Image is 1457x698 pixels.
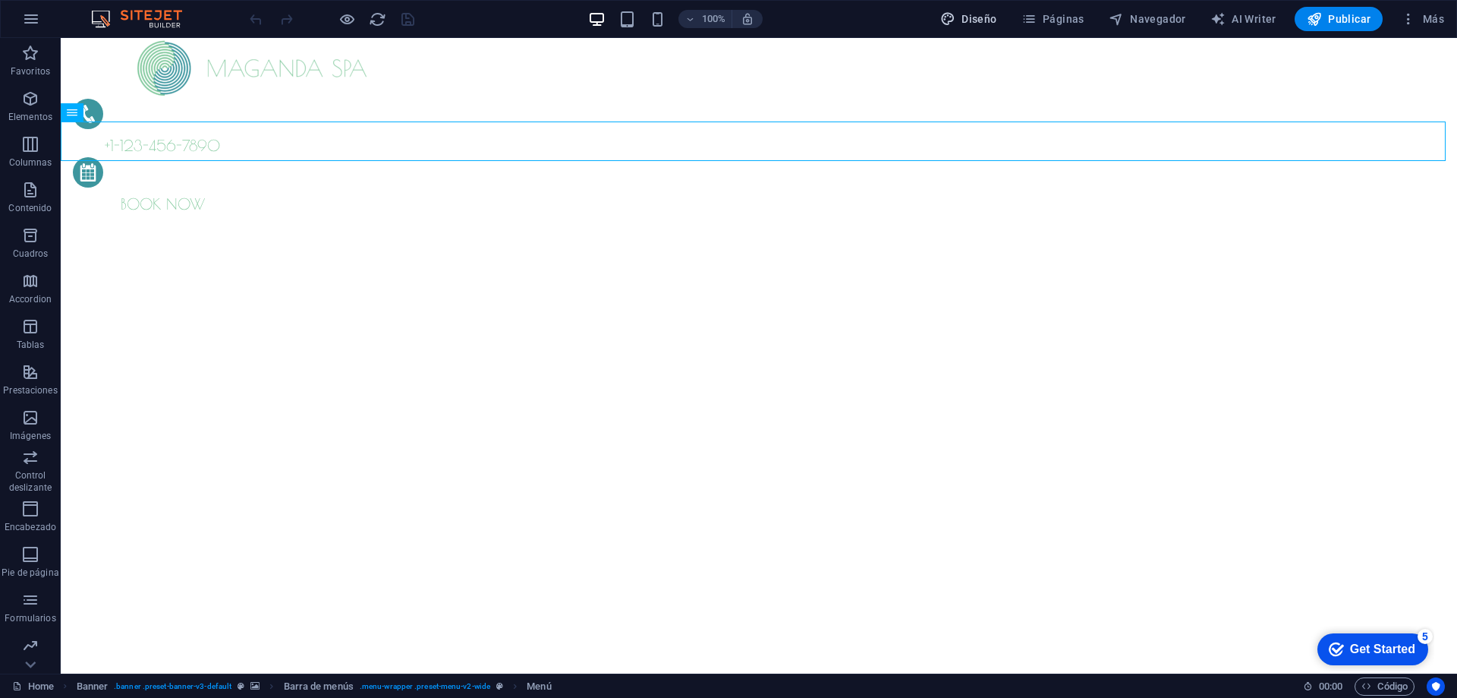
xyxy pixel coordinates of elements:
i: Este elemento es un preajuste personalizable [496,682,503,690]
button: Páginas [1015,7,1090,31]
span: AI Writer [1210,11,1276,27]
p: Pie de página [2,567,58,579]
a: BOOK NOW [12,119,191,178]
button: Código [1355,677,1415,696]
p: Imágenes [10,430,51,442]
button: Diseño [934,7,1003,31]
p: Elementos [8,111,52,123]
p: Prestaciones [3,384,57,396]
span: Código [1361,677,1408,696]
div: Get Started 5 items remaining, 0% complete [8,8,119,39]
span: . menu-wrapper .preset-menu-v2-wide [360,677,490,696]
i: Este elemento contiene un fondo [250,682,260,690]
span: Haz clic para seleccionar y doble clic para editar [77,677,109,696]
i: Volver a cargar página [369,11,386,28]
h6: 100% [701,10,725,28]
button: AI Writer [1204,7,1282,31]
p: Favoritos [11,65,50,77]
span: +1-123-456-7890 [44,99,159,116]
p: Contenido [8,202,52,214]
button: reload [368,10,386,28]
span: Más [1401,11,1444,27]
p: Columnas [9,156,52,169]
span: : [1330,681,1332,692]
button: Haz clic para salir del modo de previsualización y seguir editando [338,10,356,28]
button: Más [1395,7,1450,31]
button: Usercentrics [1427,677,1445,696]
div: Get Started [41,17,106,30]
span: Navegador [1109,11,1186,27]
span: Diseño [940,11,997,27]
p: Encabezado [5,521,56,533]
button: Publicar [1295,7,1383,31]
p: Formularios [5,612,55,624]
i: Este elemento es un preajuste personalizable [238,682,244,690]
span: 00 00 [1319,677,1342,696]
div: 5 [109,3,124,18]
p: Cuadros [13,248,49,260]
i: Al redimensionar, ajustar el nivel de zoom automáticamente para ajustarse al dispositivo elegido. [741,12,754,26]
span: Haz clic para seleccionar y doble clic para editar [527,677,551,696]
span: . banner .preset-banner-v3-default [114,677,231,696]
span: Haz clic para seleccionar y doble clic para editar [284,677,354,696]
span: Páginas [1021,11,1084,27]
span: Publicar [1307,11,1371,27]
nav: breadcrumb [77,677,552,696]
button: Navegador [1103,7,1192,31]
a: Haz clic para cancelar la selección y doble clic para abrir páginas [12,677,54,696]
p: Accordion [9,293,52,305]
h6: Tiempo de la sesión [1303,677,1343,696]
button: 100% [678,10,732,28]
p: Tablas [17,339,45,351]
img: Editor Logo [87,10,201,28]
